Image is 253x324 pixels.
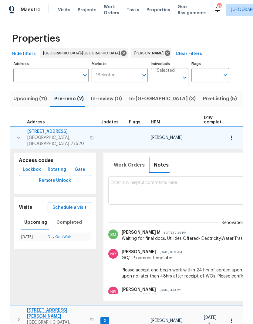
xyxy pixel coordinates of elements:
span: Upcoming (11) [13,95,47,103]
span: Geo Assignments [177,4,207,16]
span: Tasks [126,8,139,12]
button: Hide filters [10,48,38,60]
span: Properties [147,7,170,13]
span: Work Orders [104,4,119,16]
span: [GEOGRAPHIC_DATA]-[GEOGRAPHIC_DATA] [43,50,122,56]
span: Properties [12,36,60,42]
span: [DATE] 4:13 PM [156,288,181,291]
span: [DATE] [204,315,217,320]
span: [PERSON_NAME] [122,288,156,292]
span: HPM [151,120,160,124]
span: Completed [56,219,82,226]
span: Upcoming [24,219,47,226]
span: Clear Filters [176,50,202,58]
button: Open [140,71,148,79]
span: Maestro [21,7,41,13]
span: [PERSON_NAME] [151,136,183,140]
span: Hide filters [12,50,36,58]
span: In-review (0) [91,95,122,103]
img: Supriksha Jhawar M [108,229,118,239]
span: Schedule a visit [52,204,86,212]
label: Markets [92,62,148,66]
span: [DATE] 8:39 AM [156,251,182,254]
span: Pre-reno (2) [54,95,84,103]
div: [GEOGRAPHIC_DATA]-[GEOGRAPHIC_DATA] [40,48,128,58]
span: Gate [73,166,87,174]
button: Schedule a visit [48,202,91,213]
span: [PERSON_NAME] [151,319,183,323]
button: Remote Unlock [19,175,91,186]
span: Visits [58,7,70,13]
span: Address [27,120,45,124]
label: Address [13,62,89,66]
button: Open [180,73,189,82]
button: Rotating [45,164,69,175]
span: Remote Unlock [24,177,86,184]
span: 1 Selected [155,68,175,73]
button: Lockbox [20,164,43,175]
span: D1W complete [204,116,224,124]
div: [PERSON_NAME] [131,48,171,58]
td: [DATE] [19,233,45,241]
span: Work Orders [114,161,145,169]
span: Projects [78,7,96,13]
div: 47 [217,4,221,10]
img: Nicholas Russell [108,287,118,296]
span: Updates [100,120,119,124]
span: Rotating [48,166,66,174]
span: Pre-Listing (5) [203,95,237,103]
button: Gate [70,164,89,175]
span: Flags [129,120,140,124]
span: 1 Selected [96,73,116,78]
span: [PERSON_NAME] [122,250,156,254]
span: [DATE] 2:36 PM [160,231,187,234]
span: Lockbox [23,166,41,174]
span: Notes [154,161,169,169]
h5: Visits [19,204,32,211]
h5: Access codes [19,157,91,164]
img: Nicholas Russell [108,249,118,259]
button: Clear Filters [173,48,204,60]
span: In-[GEOGRAPHIC_DATA] (3) [129,95,196,103]
span: 2 [101,318,108,323]
label: Individuals [151,62,188,66]
a: Day One Walk [48,235,72,239]
span: [PERSON_NAME] [134,50,166,56]
span: [PERSON_NAME] M [122,230,160,235]
button: Open [221,71,230,79]
span: Renovation [222,220,244,226]
label: Flags [191,62,229,66]
button: Open [81,71,89,79]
